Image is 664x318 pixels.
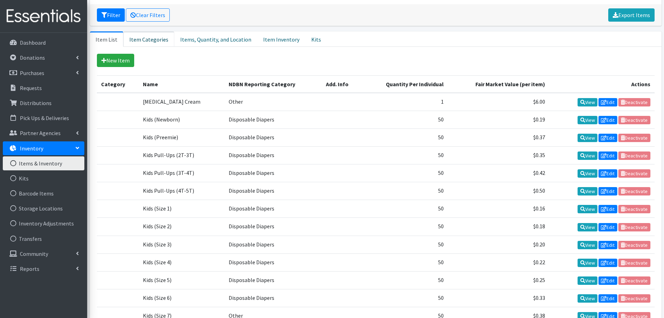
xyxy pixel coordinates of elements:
td: Kids Pull-Ups (2T-3T) [139,146,224,164]
a: View [578,151,597,160]
a: Edit [598,259,617,267]
img: HumanEssentials [3,5,84,28]
a: View [578,134,597,142]
td: $0.42 [448,164,549,182]
td: Disposable Diapers [224,128,322,146]
a: View [578,205,597,213]
a: Reports [3,262,84,276]
a: View [578,241,597,249]
td: Kids (Size 6) [139,289,224,307]
a: Inventory Adjustments [3,216,84,230]
a: Edit [598,169,617,178]
td: Disposable Diapers [224,271,322,289]
a: Edit [598,134,617,142]
a: Transfers [3,232,84,246]
td: Disposable Diapers [224,164,322,182]
td: 50 [362,271,448,289]
th: Actions [549,75,655,93]
a: View [578,98,597,106]
a: Purchases [3,66,84,80]
a: Distributions [3,96,84,110]
td: $0.20 [448,236,549,253]
a: Export Items [608,8,655,22]
a: Partner Agencies [3,126,84,140]
a: Barcode Items [3,186,84,200]
td: Kids (Size 3) [139,236,224,253]
p: Partner Agencies [20,130,61,136]
td: 50 [362,253,448,271]
td: 50 [362,128,448,146]
p: Dashboard [20,39,46,46]
a: View [578,116,597,124]
td: $0.19 [448,111,549,128]
p: Distributions [20,99,52,106]
td: 50 [362,218,448,236]
td: Kids Pull-Ups (3T-4T) [139,164,224,182]
th: Name [139,75,224,93]
a: Edit [598,241,617,249]
button: Filter [97,8,125,22]
td: $0.33 [448,289,549,307]
a: New Item [97,54,134,67]
td: 50 [362,111,448,128]
th: Quantity Per Individual [362,75,448,93]
td: Disposable Diapers [224,146,322,164]
th: Category [97,75,139,93]
a: Storage Locations [3,201,84,215]
th: Fair Market Value (per item) [448,75,549,93]
a: Edit [598,294,617,303]
td: $0.18 [448,218,549,236]
a: Edit [598,116,617,124]
a: Edit [598,151,617,160]
td: 50 [362,164,448,182]
td: Disposable Diapers [224,289,322,307]
td: Disposable Diapers [224,236,322,253]
td: Other [224,93,322,111]
th: NDBN Reporting Category [224,75,322,93]
p: Community [20,250,48,257]
a: Edit [598,276,617,285]
a: Kits [305,31,327,47]
td: Disposable Diapers [224,111,322,128]
td: Disposable Diapers [224,200,322,218]
p: Inventory [20,145,43,152]
td: Disposable Diapers [224,218,322,236]
a: View [578,294,597,303]
a: Inventory [3,141,84,155]
td: $6.00 [448,93,549,111]
a: Pick Ups & Deliveries [3,111,84,125]
a: Item List [90,31,123,47]
td: Disposable Diapers [224,182,322,200]
td: 1 [362,93,448,111]
td: Kids (Size 4) [139,253,224,271]
td: [MEDICAL_DATA] Cream [139,93,224,111]
a: Donations [3,51,84,65]
td: 50 [362,200,448,218]
td: $0.35 [448,146,549,164]
th: Add. Info [322,75,362,93]
td: Kids (Size 5) [139,271,224,289]
a: Requests [3,81,84,95]
td: Kids Pull-Ups (4T-5T) [139,182,224,200]
td: Disposable Diapers [224,253,322,271]
td: 50 [362,182,448,200]
a: View [578,169,597,178]
p: Donations [20,54,45,61]
a: View [578,223,597,231]
a: Edit [598,98,617,106]
td: Kids (Size 2) [139,218,224,236]
p: Pick Ups & Deliveries [20,114,69,121]
a: Community [3,247,84,261]
a: Item Categories [123,31,174,47]
a: Kits [3,171,84,185]
a: Clear Filters [126,8,170,22]
a: Items, Quantity, and Location [174,31,257,47]
a: Dashboard [3,36,84,50]
a: View [578,276,597,285]
a: Edit [598,205,617,213]
td: $0.50 [448,182,549,200]
p: Purchases [20,69,44,76]
td: 50 [362,236,448,253]
a: View [578,259,597,267]
a: Edit [598,223,617,231]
